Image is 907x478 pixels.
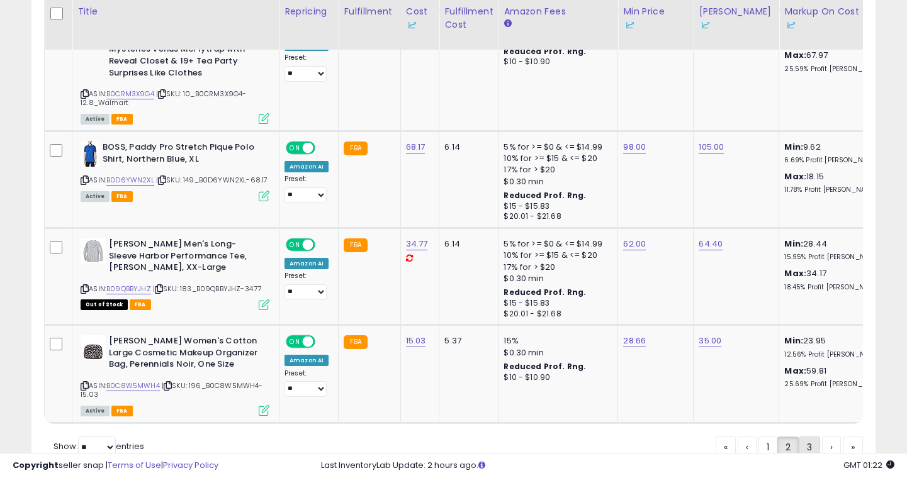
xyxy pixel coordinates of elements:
[81,381,263,399] span: | SKU: 196_B0C8W5MWH4-15.03
[851,441,855,453] span: »
[81,335,269,414] div: ASIN:
[284,355,329,366] div: Amazon AI
[81,191,110,202] span: All listings currently available for purchase on Amazon
[284,5,333,18] div: Repricing
[784,156,889,165] p: 6.69% Profit [PERSON_NAME]
[344,5,395,18] div: Fulfillment
[504,250,608,261] div: 10% for >= $15 & <= $20
[784,170,806,182] b: Max:
[623,19,636,31] img: InventoryLab Logo
[504,153,608,164] div: 10% for >= $15 & <= $20
[13,460,218,472] div: seller snap | |
[784,365,806,377] b: Max:
[81,238,106,264] img: 41-OefbJFsL._SL40_.jpg
[504,273,608,284] div: $0.30 min
[156,175,268,185] span: | SKU: 149_B0D6YWN2XL-68.17
[130,299,151,310] span: FBA
[344,238,367,252] small: FBA
[504,190,586,201] b: Reduced Prof. Rng.
[699,238,723,250] a: 64.40
[784,50,889,73] div: 67.97
[106,89,154,99] a: B0CRM3X9G4
[81,20,269,123] div: ASIN:
[504,287,586,297] b: Reduced Prof. Rng.
[504,298,608,309] div: $15 - $15.83
[623,5,688,31] div: Min Price
[699,18,774,31] div: Some or all of the values in this column are provided from Inventory Lab.
[13,459,59,471] strong: Copyright
[784,267,806,279] b: Max:
[109,20,262,82] b: Monster High Skulltimate Secrets Doll & Accessories Set, Garden Mysteries Venus McFlytrap with Re...
[313,240,334,250] span: OFF
[111,406,133,416] span: FBA
[163,459,218,471] a: Privacy Policy
[784,268,889,291] div: 34.17
[504,211,608,222] div: $20.01 - $21.68
[406,5,434,31] div: Cost
[287,240,303,250] span: ON
[81,89,246,108] span: | SKU: 10_B0CRM3X9G4-12.8_Walmart
[504,309,608,320] div: $20.01 - $21.68
[109,238,262,277] b: [PERSON_NAME] Men's Long-Sleeve Harbor Performance Tee, [PERSON_NAME], XX-Large
[284,369,329,397] div: Preset:
[81,335,106,360] img: 51Oj6W1VhgL._SL40_.jpg
[623,141,646,153] a: 98.00
[784,65,889,74] p: 25.59% Profit [PERSON_NAME]
[504,46,586,57] b: Reduced Prof. Rng.
[504,262,608,273] div: 17% for > $20
[406,19,419,31] img: InventoryLab Logo
[758,436,777,458] a: 1
[746,441,748,453] span: ‹
[109,335,262,374] b: [PERSON_NAME] Women's Cotton Large Cosmetic Makeup Organizer Bag, Perennials Noir, One Size
[284,258,329,269] div: Amazon AI
[784,335,889,358] div: 23.95
[504,347,608,358] div: $0.30 min
[623,18,688,31] div: Some or all of the values in this column are provided from Inventory Lab.
[784,49,806,61] b: Max:
[504,57,608,67] div: $10 - $10.90
[784,335,803,347] b: Min:
[504,201,608,212] div: $15 - $15.83
[724,441,728,453] span: «
[344,142,367,155] small: FBA
[784,238,803,250] b: Min:
[784,5,893,31] div: Markup on Cost
[406,141,425,153] a: 68.17
[699,141,724,153] a: 105.00
[504,176,608,187] div: $0.30 min
[504,18,511,30] small: Amazon Fees.
[81,299,128,310] span: All listings that are currently out of stock and unavailable for purchase on Amazon
[777,436,799,458] a: 2
[81,142,99,167] img: 41VQ7wdpTBL._SL40_.jpg
[313,143,334,153] span: OFF
[504,335,608,347] div: 15%
[784,238,889,262] div: 28.44
[106,381,160,391] a: B0C8W5MWH4
[784,142,889,165] div: 9.62
[321,460,894,472] div: Last InventoryLab Update: 2 hours ago.
[444,238,488,250] div: 6.14
[287,143,303,153] span: ON
[444,142,488,153] div: 6.14
[784,19,797,31] img: InventoryLab Logo
[784,283,889,292] p: 18.45% Profit [PERSON_NAME]
[444,335,488,347] div: 5.37
[784,365,889,389] div: 59.81
[81,406,110,416] span: All listings currently available for purchase on Amazon
[843,459,894,471] span: 2025-09-7 01:22 GMT
[784,171,889,194] div: 18.15
[784,253,889,262] p: 15.95% Profit [PERSON_NAME]
[406,238,428,250] a: 34.77
[103,142,256,168] b: BOSS, Paddy Pro Stretch Pique Polo Shirt, Northern Blue, XL
[54,440,144,452] span: Show: entries
[344,335,367,349] small: FBA
[284,175,329,203] div: Preset:
[504,142,608,153] div: 5% for >= $0 & <= $14.99
[784,18,893,31] div: Some or all of the values in this column are provided from Inventory Lab.
[111,114,133,125] span: FBA
[623,238,646,250] a: 62.00
[784,186,889,194] p: 11.78% Profit [PERSON_NAME]
[504,164,608,175] div: 17% for > $20
[699,335,721,347] a: 35.00
[287,336,303,347] span: ON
